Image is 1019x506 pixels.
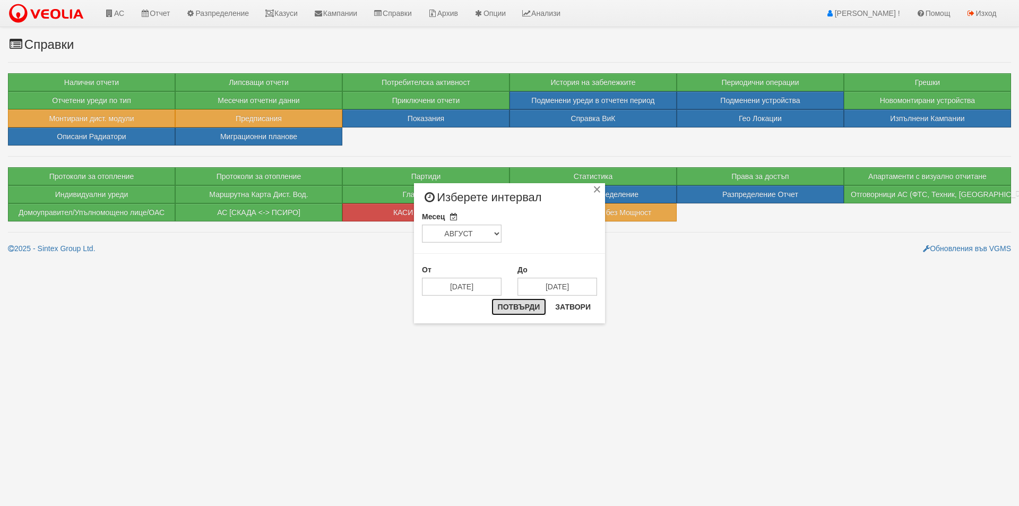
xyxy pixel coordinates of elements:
[517,264,528,275] label: До
[491,298,547,315] button: Потвърди
[592,186,602,196] div: ×
[422,264,431,275] label: От
[422,191,542,211] span: Изберете интервал
[422,211,445,222] label: Месец
[549,298,597,315] button: Затвори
